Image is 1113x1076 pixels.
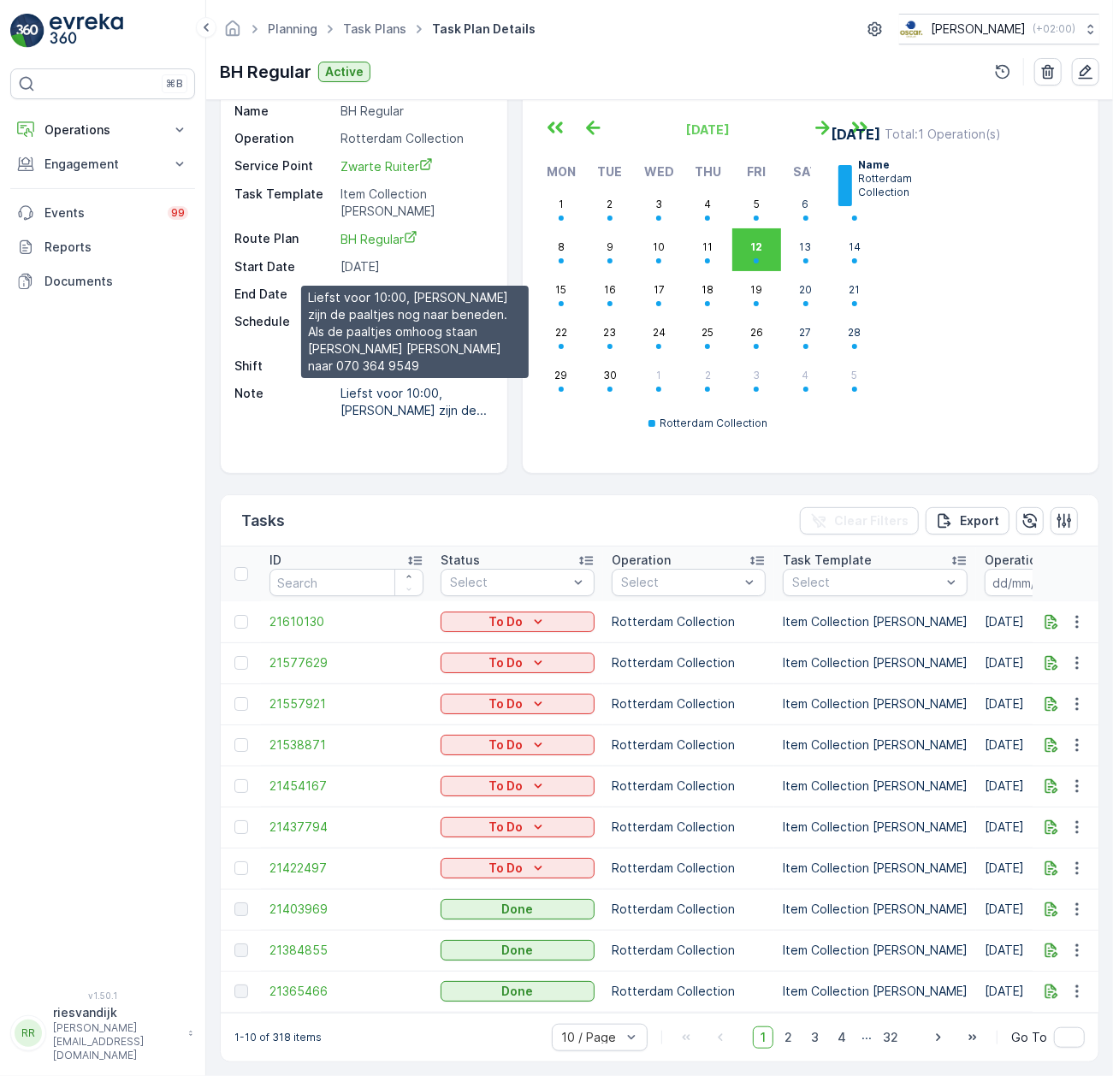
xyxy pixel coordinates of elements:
button: September 29, 2025 [536,357,585,399]
p: To Do [488,613,523,630]
p: To Do [488,777,523,795]
p: To Do [488,819,523,836]
p: Rotterdam Collection [612,983,766,1000]
a: Homepage [223,26,242,40]
a: BH Regular [340,230,489,248]
button: September 24, 2025 [635,314,684,357]
div: Toggle Row Selected [234,902,248,916]
button: To Do [441,735,595,755]
button: September 17, 2025 [635,271,684,314]
p: Item Collection [PERSON_NAME] [783,901,968,918]
p: Operations [44,121,161,139]
p: Rotterdam Collection [612,819,766,836]
abbr: September 11, 2025 [702,240,713,253]
abbr: Saturday [793,164,818,179]
p: End Date [234,286,334,303]
input: dd/mm/yyyy [985,569,1102,596]
p: Shift [234,358,334,375]
a: Events99 [10,196,195,230]
button: Done [441,899,595,919]
abbr: Friday [747,164,766,179]
p: Rotterdam Collection [660,417,767,430]
abbr: September 15, 2025 [555,283,566,296]
abbr: October 3, 2025 [753,369,760,381]
p: Rotterdam Collection [612,613,766,630]
span: [DATE] [686,122,730,137]
button: September 5, 2025 [732,186,781,228]
span: 4 [830,1026,854,1049]
p: Service Point [234,157,334,175]
p: Item Collection [PERSON_NAME] [783,736,968,754]
p: Name [234,103,334,120]
button: September 18, 2025 [684,271,732,314]
span: 21557921 [269,695,423,712]
p: Engagement [44,156,161,173]
p: To Do [488,695,523,712]
button: [PERSON_NAME](+02:00) [899,14,1099,44]
span: 1 [753,1026,773,1049]
p: Operation [234,130,334,147]
button: September 27, 2025 [781,314,830,357]
button: To Do [441,858,595,878]
span: BH Regular [340,232,417,246]
span: 32 [875,1026,906,1049]
span: 21454167 [269,777,423,795]
abbr: September 8, 2025 [558,240,565,253]
p: Done [502,901,534,918]
a: 21577629 [269,654,423,671]
a: 21365466 [269,983,423,1000]
span: 21538871 [269,736,423,754]
p: Documents [44,273,188,290]
p: Rotterdam Collection [612,654,766,671]
p: ... [861,1026,872,1049]
button: To Do [441,817,595,837]
p: Rotterdam Collection [340,130,489,147]
button: September 2, 2025 [585,186,634,228]
button: October 1, 2025 [635,357,684,399]
p: Rotterdam Collection [612,736,766,754]
span: 21384855 [269,942,423,959]
span: 3 [803,1026,826,1049]
abbr: September 27, 2025 [800,326,812,339]
span: Zwarte Ruiter [340,159,433,174]
button: September 20, 2025 [781,271,830,314]
button: To Do [441,694,595,714]
p: Done [502,942,534,959]
abbr: Monday [547,164,576,179]
p: Item Collection [PERSON_NAME] [340,186,489,220]
button: September 1, 2025 [536,186,585,228]
p: Select [450,574,568,591]
img: logo [10,14,44,48]
button: September 10, 2025 [635,228,684,271]
button: September 11, 2025 [684,228,732,271]
p: [DATE] [832,124,881,145]
p: Item Collection [PERSON_NAME] [783,983,968,1000]
button: September 25, 2025 [684,314,732,357]
p: Events [44,204,157,222]
p: Note [234,385,334,419]
p: Reports [44,239,188,256]
abbr: Thursday [695,164,721,179]
span: 21403969 [269,901,423,918]
abbr: Tuesday [598,164,623,179]
button: September 19, 2025 [732,271,781,314]
div: Toggle Row Selected [234,656,248,670]
abbr: September 6, 2025 [802,198,809,210]
button: RRriesvandijk[PERSON_NAME][EMAIL_ADDRESS][DOMAIN_NAME] [10,1004,195,1062]
button: To Do [441,653,595,673]
div: Toggle Row Selected [234,984,248,998]
a: Reports [10,230,195,264]
p: Operation [612,552,671,569]
abbr: September 18, 2025 [702,283,713,296]
input: Search [269,569,423,596]
button: September 12, 2025 [732,228,781,271]
button: [DATE] [612,110,803,148]
p: Select [792,574,941,591]
a: 21437794 [269,819,423,836]
p: Clear Filters [834,512,909,529]
abbr: September 10, 2025 [653,240,665,253]
p: ID [269,552,281,569]
abbr: September 20, 2025 [799,283,812,296]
